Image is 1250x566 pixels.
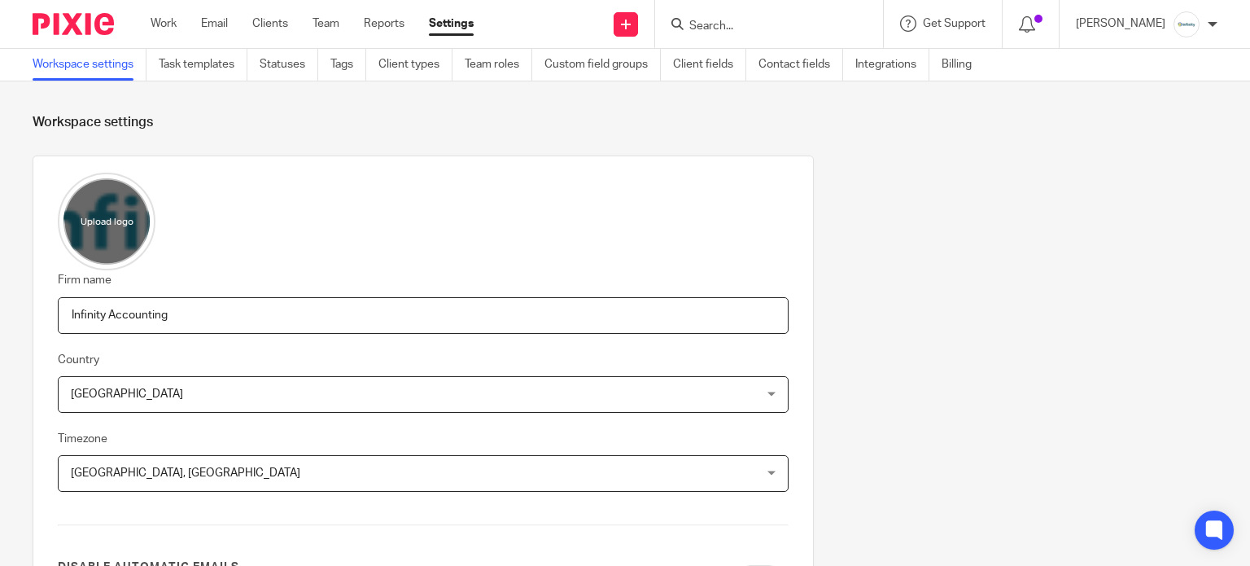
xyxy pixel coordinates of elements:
[673,49,746,81] a: Client fields
[429,15,474,32] a: Settings
[378,49,452,81] a: Client types
[330,49,366,81] a: Tags
[1076,15,1165,32] p: [PERSON_NAME]
[71,388,183,400] span: [GEOGRAPHIC_DATA]
[688,20,834,34] input: Search
[364,15,404,32] a: Reports
[312,15,339,32] a: Team
[855,49,929,81] a: Integrations
[58,431,107,447] label: Timezone
[544,49,661,81] a: Custom field groups
[71,467,300,479] span: [GEOGRAPHIC_DATA], [GEOGRAPHIC_DATA]
[151,15,177,32] a: Work
[58,352,99,368] label: Country
[159,49,247,81] a: Task templates
[33,114,1217,131] h1: Workspace settings
[33,49,146,81] a: Workspace settings
[758,49,843,81] a: Contact fields
[942,49,984,81] a: Billing
[33,13,114,35] img: Pixie
[58,272,111,288] label: Firm name
[260,49,318,81] a: Statuses
[1174,11,1200,37] img: Infinity%20Logo%20with%20Whitespace%20.png
[201,15,228,32] a: Email
[923,18,986,29] span: Get Support
[465,49,532,81] a: Team roles
[252,15,288,32] a: Clients
[58,297,789,334] input: Name of your firm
